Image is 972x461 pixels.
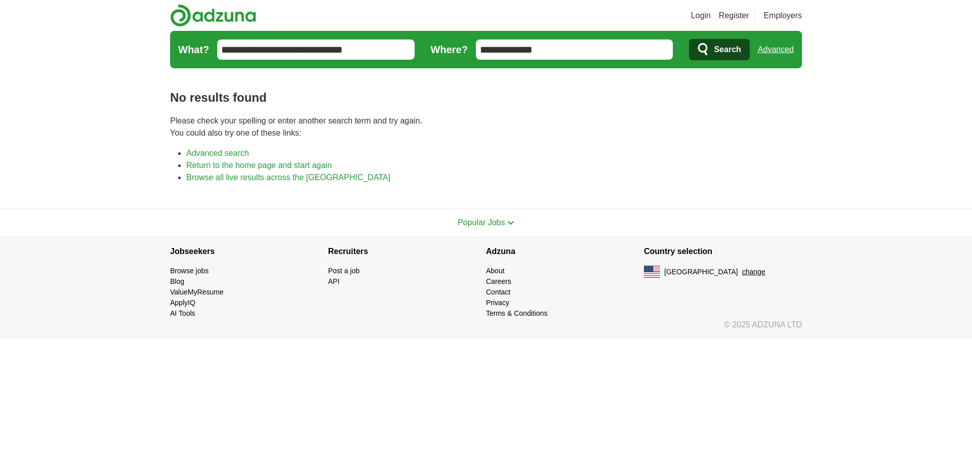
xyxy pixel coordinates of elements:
a: Advanced [758,39,794,60]
button: change [742,267,765,277]
div: © 2025 ADZUNA LTD [162,319,810,339]
a: Login [691,10,711,22]
h1: No results found [170,89,802,107]
a: Employers [763,10,802,22]
span: Popular Jobs [458,218,505,227]
a: Terms & Conditions [486,309,547,317]
a: About [486,267,505,275]
a: Post a job [328,267,359,275]
img: toggle icon [507,221,514,225]
a: Browse all live results across the [GEOGRAPHIC_DATA] [186,173,390,182]
span: Search [714,39,741,60]
a: Blog [170,277,184,285]
button: Search [689,39,749,60]
a: Careers [486,277,511,285]
label: Where? [431,42,468,57]
img: US flag [644,266,660,278]
a: ValueMyResume [170,288,224,296]
img: Adzuna logo [170,4,256,27]
a: Advanced search [186,149,249,157]
span: [GEOGRAPHIC_DATA] [664,267,738,277]
p: Please check your spelling or enter another search term and try again. You could also try one of ... [170,115,802,139]
a: AI Tools [170,309,195,317]
a: ApplyIQ [170,299,195,307]
a: API [328,277,340,285]
label: What? [178,42,209,57]
a: Browse jobs [170,267,209,275]
a: Contact [486,288,510,296]
a: Return to the home page and start again [186,161,332,170]
a: Privacy [486,299,509,307]
h4: Country selection [644,237,802,266]
a: Register [719,10,749,22]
